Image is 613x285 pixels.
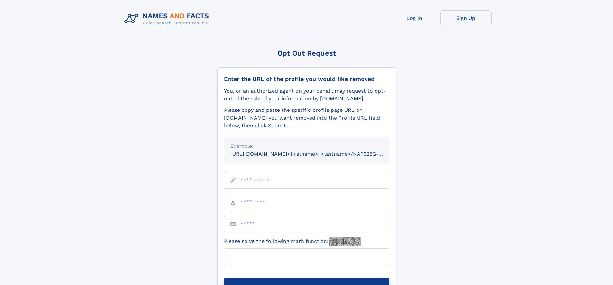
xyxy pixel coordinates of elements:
[122,10,214,28] img: Logo Names and Facts
[230,142,383,150] div: Example:
[217,49,396,57] div: Opt Out Request
[224,106,389,129] div: Please copy and paste the specific profile page URL on [DOMAIN_NAME] you want removed into the Pr...
[224,237,361,246] label: Please solve the following math function:
[389,10,440,26] a: Log In
[230,151,402,157] small: [URL][DOMAIN_NAME]<firstname>_<lastname>/NAF325G-xxxxxxxx
[224,87,389,102] div: You, or an authorized agent on your behalf, may request to opt-out of the sale of your informatio...
[440,10,492,26] a: Sign Up
[224,76,389,83] div: Enter the URL of the profile you would like removed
